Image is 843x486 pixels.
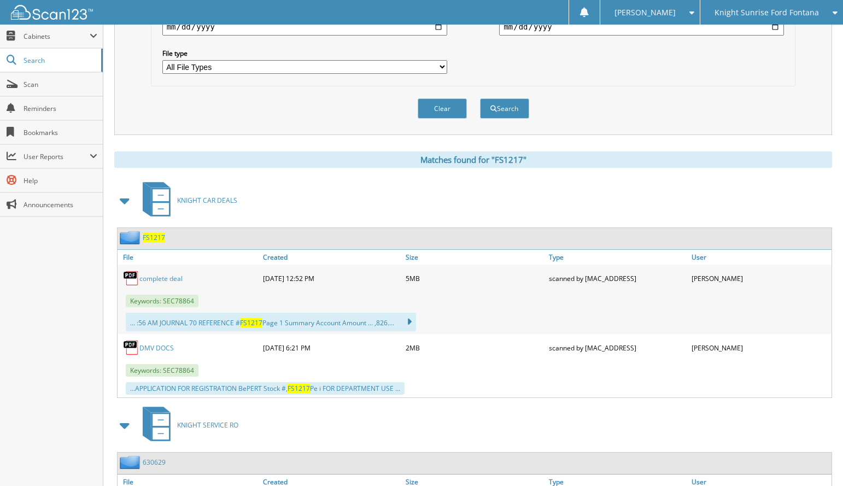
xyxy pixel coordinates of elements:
[177,420,238,430] span: KNIGHT SERVICE RO
[418,98,467,119] button: Clear
[24,128,97,137] span: Bookmarks
[403,267,546,289] div: 5MB
[24,32,90,41] span: Cabinets
[788,434,843,486] iframe: Chat Widget
[24,56,96,65] span: Search
[403,250,546,265] a: Size
[24,80,97,89] span: Scan
[123,339,139,356] img: PDF.png
[11,5,93,20] img: scan123-logo-white.svg
[240,318,262,327] span: FS1217
[260,250,403,265] a: Created
[546,267,689,289] div: scanned by [MAC_ADDRESS]
[114,151,832,168] div: Matches found for "FS1217"
[123,270,139,286] img: PDF.png
[403,337,546,359] div: 2MB
[136,179,237,222] a: KNIGHT CAR DEALS
[177,196,237,205] span: KNIGHT CAR DEALS
[120,455,143,469] img: folder2.png
[480,98,529,119] button: Search
[143,233,165,242] a: FS1217
[499,18,784,36] input: end
[24,176,97,185] span: Help
[689,337,832,359] div: [PERSON_NAME]
[120,231,143,244] img: folder2.png
[689,250,832,265] a: User
[288,384,310,393] span: FS1217
[546,250,689,265] a: Type
[162,18,447,36] input: start
[24,200,97,209] span: Announcements
[126,382,405,395] div: ...APPLICATION FOR REGISTRATION BePERT Stock #, Pe i FOR DEPARTMENT USE ...
[136,403,238,447] a: KNIGHT SERVICE RO
[118,250,260,265] a: File
[162,49,447,58] label: File type
[126,364,198,377] span: Keywords: SEC78864
[715,9,819,16] span: Knight Sunrise Ford Fontana
[139,343,174,353] a: DMV DOCS
[260,337,403,359] div: [DATE] 6:21 PM
[24,104,97,113] span: Reminders
[689,267,832,289] div: [PERSON_NAME]
[126,295,198,307] span: Keywords: SEC78864
[614,9,676,16] span: [PERSON_NAME]
[260,267,403,289] div: [DATE] 12:52 PM
[546,337,689,359] div: scanned by [MAC_ADDRESS]
[24,152,90,161] span: User Reports
[126,313,416,331] div: ... :56 AM JOURNAL 70 REFERENCE # Page 1 Summary Account Amount ... ,826....
[143,458,166,467] a: 630629
[139,274,183,283] a: complete deal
